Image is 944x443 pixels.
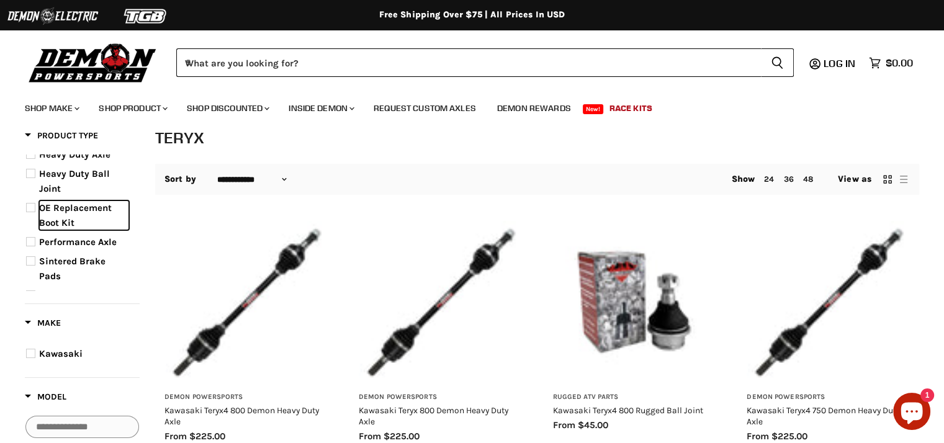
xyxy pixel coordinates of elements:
button: Filter by Model [25,391,66,406]
h1: Teryx [155,127,919,148]
h3: Demon Powersports [747,393,910,402]
span: Product Type [25,130,98,141]
a: Log in [818,58,863,69]
nav: Collection utilities [155,164,919,195]
span: Performance Axle [39,236,117,248]
ul: Main menu [16,91,910,121]
span: $0.00 [886,57,913,69]
span: Show [732,174,755,184]
a: $0.00 [863,54,919,72]
a: Shop Make [16,96,87,121]
span: Heavy Duty Axle [39,149,110,160]
img: Kawasaki Teryx 800 Demon Heavy Duty Axle [359,221,522,384]
img: Kawasaki Teryx4 800 Demon Heavy Duty Axle [164,221,328,384]
span: Universal Joint [39,290,106,301]
span: View as [838,174,871,184]
span: from [747,431,769,442]
a: Demon Rewards [488,96,580,121]
span: from [359,431,381,442]
span: Sintered Brake Pads [39,256,106,282]
button: grid view [881,173,894,186]
a: Shop Discounted [178,96,277,121]
a: 48 [803,174,813,184]
a: Request Custom Axles [364,96,485,121]
a: Kawasaki Teryx 800 Demon Heavy Duty Axle [359,405,508,426]
button: Search [761,48,794,77]
button: Filter by Product Type [25,130,98,145]
a: Kawasaki Teryx4 800 Demon Heavy Duty Axle [164,405,319,426]
span: from [553,419,575,431]
a: Race Kits [600,96,662,121]
h3: Rugged ATV Parts [553,393,716,402]
a: Kawasaki Teryx4 800 Rugged Ball Joint [553,405,703,415]
label: Sort by [164,174,196,184]
inbox-online-store-chat: Shopify online store chat [889,393,934,433]
input: Search Options [25,416,139,438]
span: Model [25,392,66,402]
img: Kawasaki Teryx4 750 Demon Heavy Duty Axle [747,221,910,384]
span: Log in [824,57,855,69]
span: OE Replacement Boot Kit [39,202,112,228]
span: New! [583,104,604,114]
form: Product [176,48,794,77]
img: Kawasaki Teryx4 800 Rugged Ball Joint [553,221,716,384]
span: Heavy Duty Ball Joint [39,168,110,194]
span: $225.00 [189,431,225,442]
span: Kawasaki [39,348,83,359]
a: Shop Product [89,96,175,121]
input: When autocomplete results are available use up and down arrows to review and enter to select [176,48,761,77]
a: 36 [783,174,793,184]
button: list view [897,173,910,186]
a: Kawasaki Teryx4 750 Demon Heavy Duty Axle [747,405,900,426]
a: Inside Demon [279,96,362,121]
img: TGB Logo 2 [99,4,192,28]
img: Demon Electric Logo 2 [6,4,99,28]
img: Demon Powersports [25,40,161,84]
h3: Demon Powersports [359,393,522,402]
span: $225.00 [771,431,807,442]
span: $45.00 [578,419,608,431]
span: from [164,431,187,442]
span: Make [25,318,61,328]
h3: Demon Powersports [164,393,328,402]
button: Filter by Make [25,317,61,333]
span: $225.00 [384,431,420,442]
a: 24 [764,174,774,184]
